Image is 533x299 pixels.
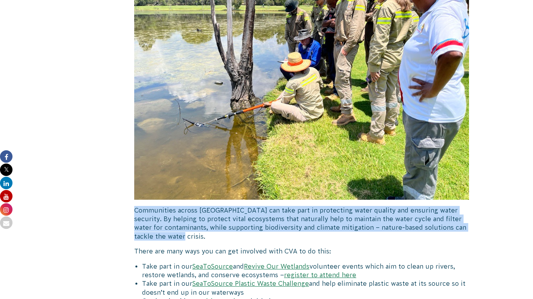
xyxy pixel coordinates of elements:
a: Revive Our Wetlands [244,263,309,270]
a: register to attend here [284,271,356,278]
li: Take part in our and help eliminate plastic waste at its source so it doesn’t end up in our water... [142,279,469,297]
a: SeaToSource Plastic Waste Challenge [192,280,309,287]
p: Communities across [GEOGRAPHIC_DATA] can take part in protecting water quality and ensuring water... [134,206,469,241]
p: There are many ways you can get involved with CVA to do this: [134,247,469,255]
a: SeaToSource [192,263,233,270]
li: Take part in our and volunteer events which aim to clean up rivers, restore wetlands, and conserv... [142,262,469,280]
